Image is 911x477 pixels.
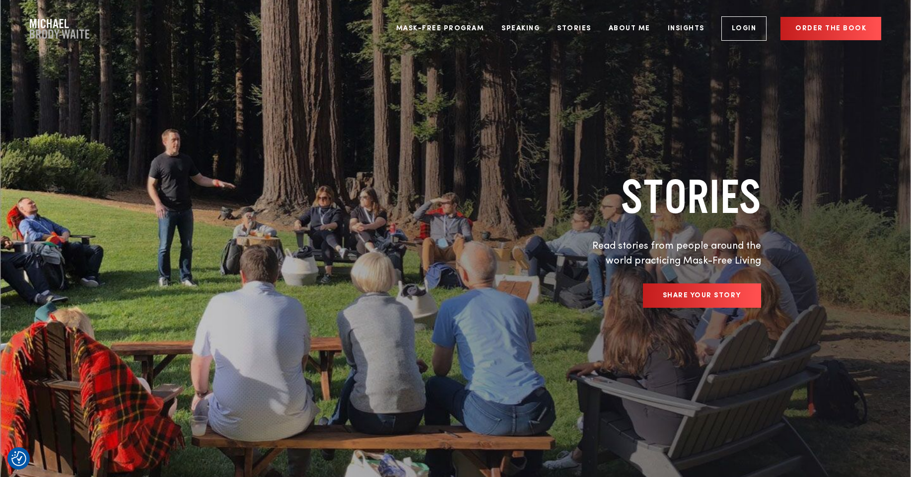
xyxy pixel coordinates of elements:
[550,10,599,47] a: Stories
[11,451,26,466] img: Revisit consent button
[494,10,547,47] a: Speaking
[721,16,767,41] a: Login
[299,169,761,224] h1: STORIES
[660,10,712,47] a: Insights
[643,283,761,308] a: SHARE YOUR STORY
[11,451,26,466] button: Consent Preferences
[30,19,89,39] a: Company Logo Company Logo
[389,10,492,47] a: Mask-Free Program
[299,239,761,269] p: Read stories from people around the world practicing Mask-Free Living
[601,10,658,47] a: About Me
[780,17,881,40] a: Order the book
